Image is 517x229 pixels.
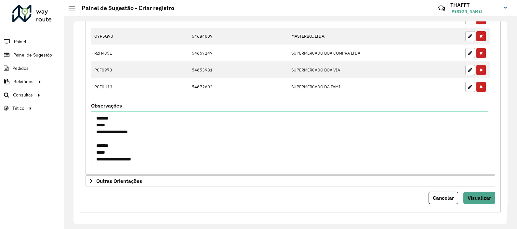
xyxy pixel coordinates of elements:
[450,8,499,14] span: [PERSON_NAME]
[13,78,33,85] span: Relatórios
[91,61,130,78] td: PCF0973
[75,5,174,12] h2: Painel de Sugestão - Criar registro
[12,65,29,72] span: Pedidos
[13,52,52,58] span: Painel de Sugestão
[12,105,24,112] span: Tático
[86,175,495,186] a: Outras Orientações
[188,45,288,61] td: 54667247
[91,78,130,95] td: PCF0H13
[14,38,26,45] span: Painel
[91,28,130,45] td: QYR5G90
[463,192,495,204] button: Visualizar
[435,1,449,15] a: Contato Rápido
[433,195,454,201] span: Cancelar
[468,195,491,201] span: Visualizar
[13,92,33,98] span: Consultas
[188,61,288,78] td: 54653981
[188,28,288,45] td: 54684009
[96,178,142,184] span: Outras Orientações
[450,2,499,8] h3: THAFFT
[188,78,288,95] td: 54672603
[91,102,122,109] label: Observações
[288,45,405,61] td: SUPERMERCADO BOA COMPRA LTDA
[429,192,458,204] button: Cancelar
[288,78,405,95] td: SUPERMERCADO DA FAMI
[91,45,130,61] td: RZH4J51
[288,61,405,78] td: SUPERMERCADO BOA VIA
[288,28,405,45] td: MASTERBOI LTDA.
